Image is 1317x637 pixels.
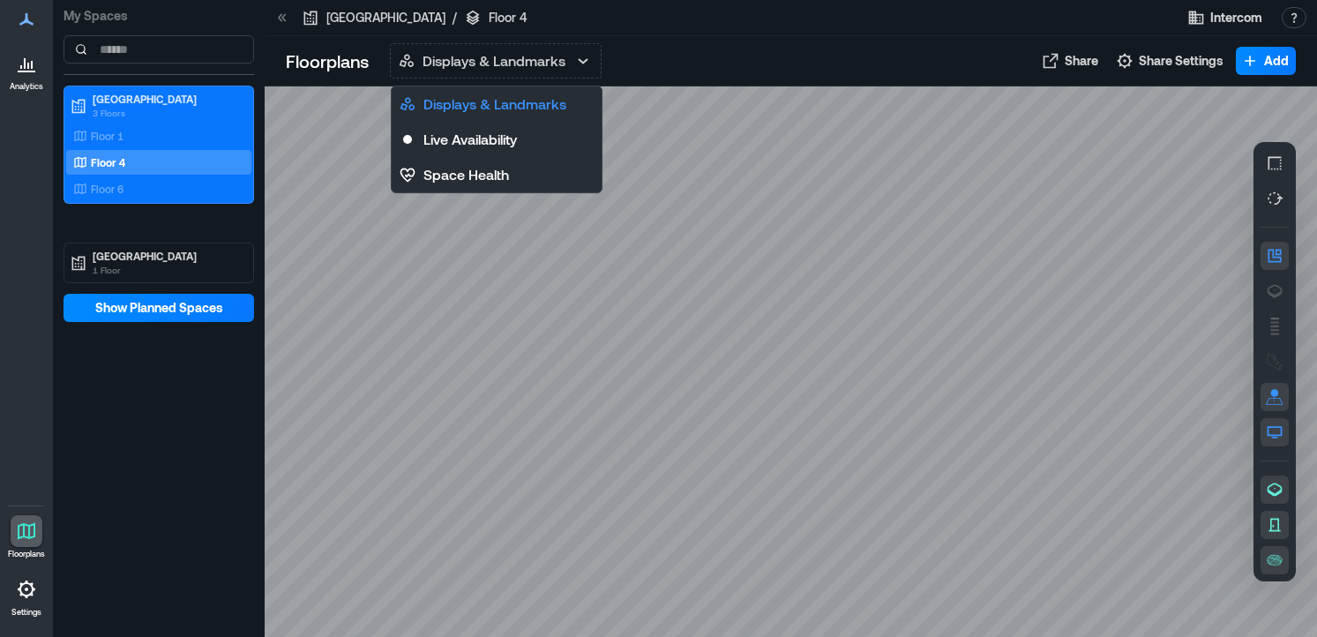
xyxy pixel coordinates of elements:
p: My Spaces [64,7,254,25]
button: Space Health [392,157,602,192]
p: Analytics [10,81,43,92]
a: Analytics [4,42,49,97]
p: [GEOGRAPHIC_DATA] [326,9,445,26]
p: Floorplans [8,549,45,559]
button: Displays & Landmarks [392,86,602,122]
a: Settings [5,568,48,623]
p: Displays & Landmarks [423,50,565,71]
p: Space Health [423,164,509,185]
span: Share [1065,52,1098,70]
p: Settings [11,607,41,618]
span: Share Settings [1139,52,1223,70]
p: 3 Floors [93,106,241,120]
button: Live Availability [392,122,602,157]
p: / [453,9,457,26]
button: Show Planned Spaces [64,294,254,322]
p: Floor 6 [91,182,123,196]
button: Displays & Landmarks [390,43,602,79]
button: Intercom [1182,4,1268,32]
a: Floorplans [3,510,50,565]
p: Floor 4 [489,9,528,26]
button: Share Settings [1111,47,1229,75]
p: Floor 4 [91,155,125,169]
button: Share [1036,47,1104,75]
p: Floorplans [286,49,369,73]
button: Add [1236,47,1296,75]
p: Floor 1 [91,129,123,143]
p: Live Availability [423,129,517,150]
p: Displays & Landmarks [423,94,566,115]
p: [GEOGRAPHIC_DATA] [93,249,241,263]
span: Show Planned Spaces [95,299,223,317]
p: 1 Floor [93,263,241,277]
p: [GEOGRAPHIC_DATA] [93,92,241,106]
span: Intercom [1210,9,1262,26]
